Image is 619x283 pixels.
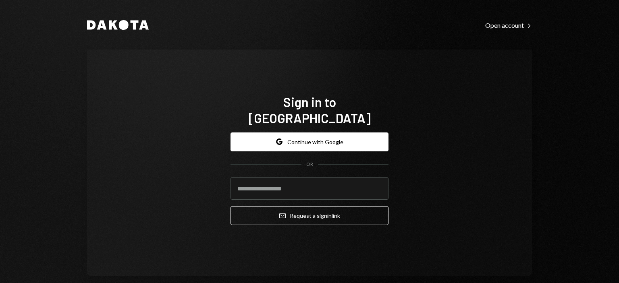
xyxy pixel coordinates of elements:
[485,21,532,29] a: Open account
[231,132,388,151] button: Continue with Google
[231,94,388,126] h1: Sign in to [GEOGRAPHIC_DATA]
[306,161,313,168] div: OR
[231,206,388,225] button: Request a signinlink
